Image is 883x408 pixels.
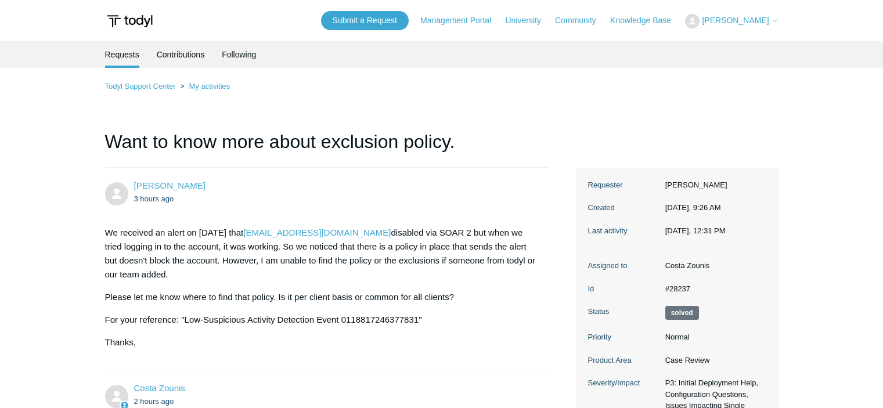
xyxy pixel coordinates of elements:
[189,82,230,91] a: My activities
[105,313,538,327] p: For your reference: "Low-Suspicious Activity Detection Event 0118817246377831"
[588,306,659,317] dt: Status
[588,377,659,389] dt: Severity/Impact
[665,306,699,320] span: This request has been solved
[685,14,778,28] button: [PERSON_NAME]
[134,194,174,203] time: 09/19/2025, 09:26
[105,10,154,32] img: Todyl Support Center Help Center home page
[243,228,391,237] a: [EMAIL_ADDRESS][DOMAIN_NAME]
[659,355,767,366] dd: Case Review
[134,180,206,190] span: Ashish Patil
[659,331,767,343] dd: Normal
[702,16,769,25] span: [PERSON_NAME]
[134,383,185,393] a: Costa Zounis
[321,11,409,30] a: Submit a Request
[665,226,726,235] time: 09/19/2025, 12:31
[105,226,538,281] p: We received an alert on [DATE] that disabled via SOAR 2 but when we tried logging in to the accou...
[665,203,721,212] time: 09/19/2025, 09:26
[588,225,659,237] dt: Last activity
[588,202,659,214] dt: Created
[134,180,206,190] a: [PERSON_NAME]
[105,82,178,91] li: Todyl Support Center
[157,41,205,68] a: Contributions
[659,283,767,295] dd: #28237
[610,15,683,27] a: Knowledge Base
[222,41,256,68] a: Following
[178,82,230,91] li: My activities
[588,260,659,272] dt: Assigned to
[105,335,538,349] p: Thanks,
[555,15,608,27] a: Community
[588,283,659,295] dt: Id
[588,331,659,343] dt: Priority
[659,179,767,191] dd: [PERSON_NAME]
[105,41,139,68] li: Requests
[105,128,550,168] h1: Want to know more about exclusion policy.
[105,290,538,304] p: Please let me know where to find that policy. Is it per client basis or common for all clients?
[588,355,659,366] dt: Product Area
[105,82,176,91] a: Todyl Support Center
[420,15,503,27] a: Management Portal
[588,179,659,191] dt: Requester
[505,15,552,27] a: University
[659,260,767,272] dd: Costa Zounis
[134,397,174,406] time: 09/19/2025, 10:31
